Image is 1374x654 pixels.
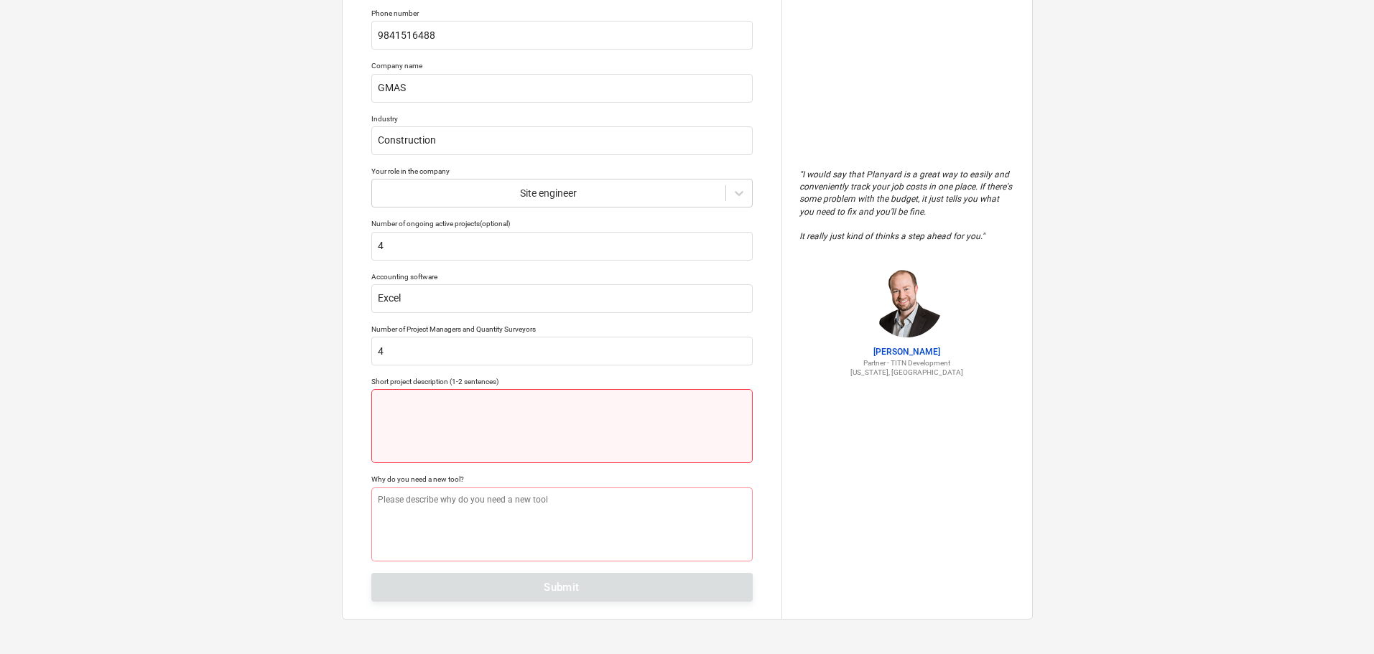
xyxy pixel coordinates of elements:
input: Your phone number [371,21,753,50]
p: [US_STATE], [GEOGRAPHIC_DATA] [799,368,1015,377]
input: Number of Project Managers and Quantity Surveyors [371,337,753,365]
input: Industry [371,126,753,155]
div: Why do you need a new tool? [371,475,753,484]
div: Industry [371,114,753,123]
p: Partner - TITN Development [799,358,1015,368]
input: Accounting software [371,284,753,313]
div: Short project description (1-2 sentences) [371,377,753,386]
div: Number of ongoing active projects (optional) [371,219,753,228]
div: Accounting software [371,272,753,281]
input: Number of ongoing active projects [371,232,753,261]
p: " I would say that Planyard is a great way to easily and conveniently track your job costs in one... [799,169,1015,243]
p: [PERSON_NAME] [799,346,1015,358]
div: Company name [371,61,753,70]
div: Phone number [371,9,753,18]
div: Your role in the company [371,167,753,176]
div: Number of Project Managers and Quantity Surveyors [371,324,753,334]
input: Company name [371,74,753,103]
img: Jordan Cohen [871,266,943,337]
iframe: Chat Widget [1302,585,1374,654]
